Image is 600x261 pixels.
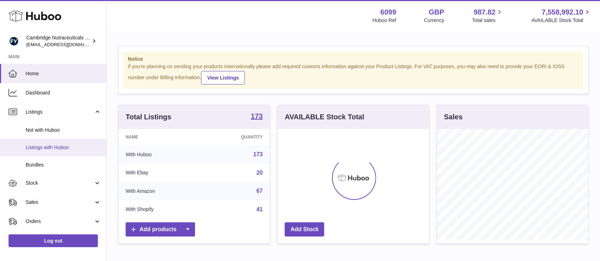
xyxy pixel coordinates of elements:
[444,112,463,122] h3: Sales
[26,199,94,206] span: Sales
[119,200,201,219] td: With Shopify
[26,70,101,77] span: Home
[531,7,591,24] a: 7,558,992.10 AVAILABLE Stock Total
[257,170,263,176] a: 20
[9,36,19,47] img: internalAdmin-6099@internal.huboo.com
[128,56,579,62] strong: Notice
[251,113,263,121] a: 173
[285,222,324,237] a: Add Stock
[201,71,245,85] a: View Listings
[253,151,263,157] a: 173
[257,188,263,194] a: 67
[26,42,105,47] span: [EMAIL_ADDRESS][DOMAIN_NAME]
[119,164,201,182] td: With Ebay
[9,234,98,247] a: Log out
[26,180,94,186] span: Stock
[26,144,101,151] span: Listings with Huboo
[126,112,172,122] h3: Total Listings
[472,7,504,24] a: 987.82 Total sales
[26,218,94,225] span: Orders
[126,222,195,237] a: Add products
[380,7,396,17] strong: 6099
[424,17,444,24] div: Currency
[201,129,270,145] th: Quantity
[26,89,101,96] span: Dashboard
[285,112,364,122] h3: AVAILABLE Stock Total
[373,17,396,24] div: Huboo Ref
[26,162,101,168] span: Bundles
[119,145,201,164] td: With Huboo
[257,206,263,212] a: 41
[26,127,101,134] span: Not with Huboo
[119,182,201,200] td: With Amazon
[128,63,579,85] div: If you're planning on sending your products internationally please add required customs informati...
[429,7,444,17] strong: GBP
[26,109,94,115] span: Listings
[26,34,90,48] div: Cambridge Nutraceuticals Ltd
[119,129,201,145] th: Name
[474,7,495,17] span: 987.82
[251,113,263,120] strong: 173
[472,17,504,24] span: Total sales
[531,17,591,24] span: AVAILABLE Stock Total
[542,7,583,17] span: 7,558,992.10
